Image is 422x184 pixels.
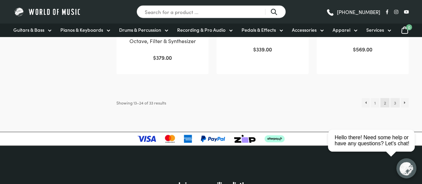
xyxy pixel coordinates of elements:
[326,7,380,17] a: [PHONE_NUMBER]
[116,98,166,108] p: Showing 13–24 of 33 results
[177,26,226,33] span: Recording & Pro Audio
[60,26,103,33] span: Pianos & Keyboards
[366,26,384,33] span: Services
[362,98,370,108] a: ←
[136,5,286,18] input: Search for a product ...
[253,45,256,53] span: $
[13,7,82,17] img: World of Music
[337,9,380,14] span: [PHONE_NUMBER]
[406,24,412,30] span: 0
[333,26,350,33] span: Apparel
[253,45,272,53] bdi: 339.00
[242,26,276,33] span: Pedals & Effects
[362,98,409,108] nav: Product Pagination
[137,135,285,143] img: payment-logos-updated
[380,98,389,108] span: Page 2
[292,26,317,33] span: Accessories
[119,26,161,33] span: Drums & Percussion
[371,98,379,108] a: Page 1
[123,37,202,45] p: Octave, Filter & Synthesizer
[13,26,44,33] span: Guitars & Bass
[401,98,409,108] a: →
[390,98,399,108] a: Page 3
[325,111,422,184] iframe: Chat with our support team
[353,45,372,53] bdi: 569.00
[353,45,356,53] span: $
[153,54,172,61] bdi: 379.00
[153,54,156,61] span: $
